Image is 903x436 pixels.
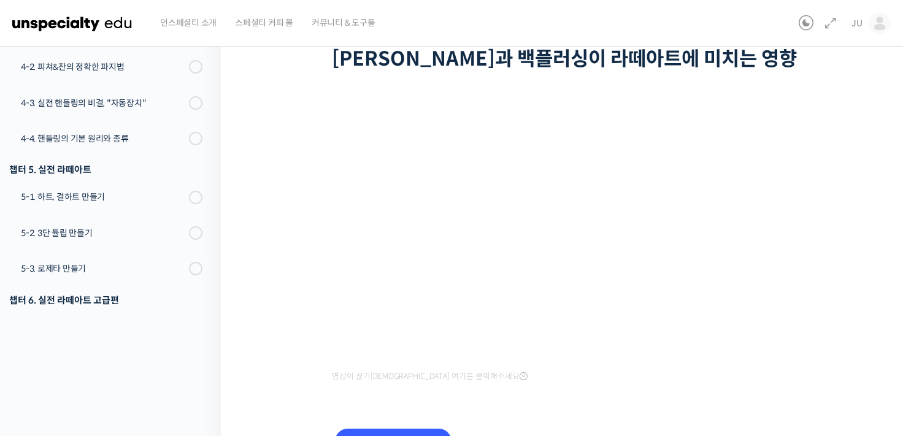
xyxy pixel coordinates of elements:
[21,262,185,275] div: 5-3. 로제타 만들기
[21,226,185,240] div: 5-2. 3단 튤립 만들기
[851,18,863,29] span: JU
[9,161,202,178] div: 챕터 5. 실전 라떼아트
[158,334,236,365] a: 설정
[9,292,202,308] div: 챕터 6. 실전 라떼아트 고급편
[21,60,185,74] div: 4-2. 피쳐&잔의 정확한 파지법
[81,334,158,365] a: 대화
[190,353,204,362] span: 설정
[332,372,528,381] span: 영상이 끊기[DEMOGRAPHIC_DATA] 여기를 클릭해주세요
[21,96,185,110] div: 4-3. 실전 핸들링의 비결, "자동장치"
[332,24,798,71] h1: 3-1. [PERSON_NAME]와 [PERSON_NAME], [PERSON_NAME]과 백플러싱이 라떼아트에 미치는 영향
[21,132,185,145] div: 4-4. 핸들링의 기본 원리와 종류
[39,353,46,362] span: 홈
[21,190,185,204] div: 5-1. 하트, 결하트 만들기
[112,353,127,363] span: 대화
[4,334,81,365] a: 홈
